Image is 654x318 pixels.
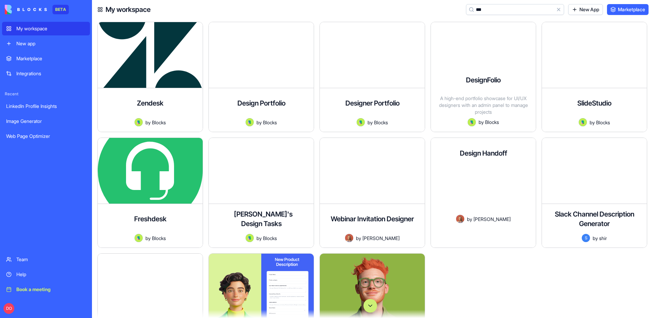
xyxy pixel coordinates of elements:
[16,70,86,77] div: Integrations
[2,253,90,266] a: Team
[237,98,285,108] h4: Design Portfolio
[2,91,90,97] span: Recent
[16,271,86,278] div: Help
[363,299,377,313] button: Scroll to bottom
[6,118,86,125] div: Image Generator
[542,22,647,132] a: SlideStudioAvatarbyBlocks
[234,209,289,228] h4: [PERSON_NAME]'s Design Tasks
[579,118,587,126] img: Avatar
[208,22,314,132] a: Design PortfolioAvatarbyBlocks
[436,95,530,118] div: A high-end portfolio showcase for UI/UX designers with an admin panel to manage projects
[5,5,69,14] a: BETA
[320,138,425,248] a: Webinar Invitation DesignerAvatarby[PERSON_NAME]
[263,235,277,242] span: Blocks
[456,215,464,223] img: Avatar
[2,52,90,65] a: Marketplace
[590,119,595,126] span: by
[593,235,598,242] span: by
[263,119,277,126] span: Blocks
[97,22,203,132] a: ZendeskAvatarbyBlocks
[568,4,603,15] a: New App
[3,303,14,314] span: DO
[16,55,86,62] div: Marketplace
[374,119,388,126] span: Blocks
[2,22,90,35] a: My workspace
[331,214,414,224] h4: Webinar Invitation Designer
[6,103,86,110] div: LinkedIn Profile Insights
[246,234,254,242] img: Avatar
[5,5,47,14] img: logo
[16,25,86,32] div: My workspace
[320,22,425,132] a: Designer PortfolioAvatarbyBlocks
[2,99,90,113] a: LinkedIn Profile Insights
[16,256,86,263] div: Team
[345,234,353,242] img: Avatar
[468,118,476,126] img: Avatar
[145,235,151,242] span: by
[152,119,166,126] span: Blocks
[356,235,361,242] span: by
[246,118,254,126] img: Avatar
[368,119,373,126] span: by
[357,118,365,126] img: Avatar
[362,235,400,242] span: [PERSON_NAME]
[256,119,262,126] span: by
[152,235,166,242] span: Blocks
[431,22,536,132] a: DesignFolioA high-end portfolio showcase for UI/UX designers with an admin panel to manage projec...
[97,138,203,248] a: FreshdeskAvatarbyBlocks
[607,4,649,15] a: Marketplace
[2,37,90,50] a: New app
[542,138,647,248] a: Slack Channel Description GeneratorSbyshir
[582,234,590,242] span: S
[6,133,86,140] div: Web Page Optimizer
[2,129,90,143] a: Web Page Optimizer
[479,118,484,126] span: by
[547,209,641,228] h4: Slack Channel Description Generator
[2,268,90,281] a: Help
[485,118,499,126] span: Blocks
[466,75,501,85] h4: DesignFolio
[134,214,167,224] h4: Freshdesk
[345,98,400,108] h4: Designer Portfolio
[137,98,163,108] h4: Zendesk
[473,216,511,223] span: [PERSON_NAME]
[467,216,472,223] span: by
[208,138,314,248] a: [PERSON_NAME]'s Design TasksAvatarbyBlocks
[599,235,607,242] span: shir
[52,5,69,14] div: BETA
[2,67,90,80] a: Integrations
[460,148,507,158] h4: Design Handoff
[596,119,610,126] span: Blocks
[2,114,90,128] a: Image Generator
[431,138,536,248] a: Design HandoffAvatarby[PERSON_NAME]
[135,118,143,126] img: Avatar
[436,132,514,145] button: Launch
[145,119,151,126] span: by
[106,5,151,14] h4: My workspace
[135,234,143,242] img: Avatar
[16,40,86,47] div: New app
[577,98,611,108] h4: SlideStudio
[256,235,262,242] span: by
[2,283,90,296] a: Book a meeting
[16,286,86,293] div: Book a meeting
